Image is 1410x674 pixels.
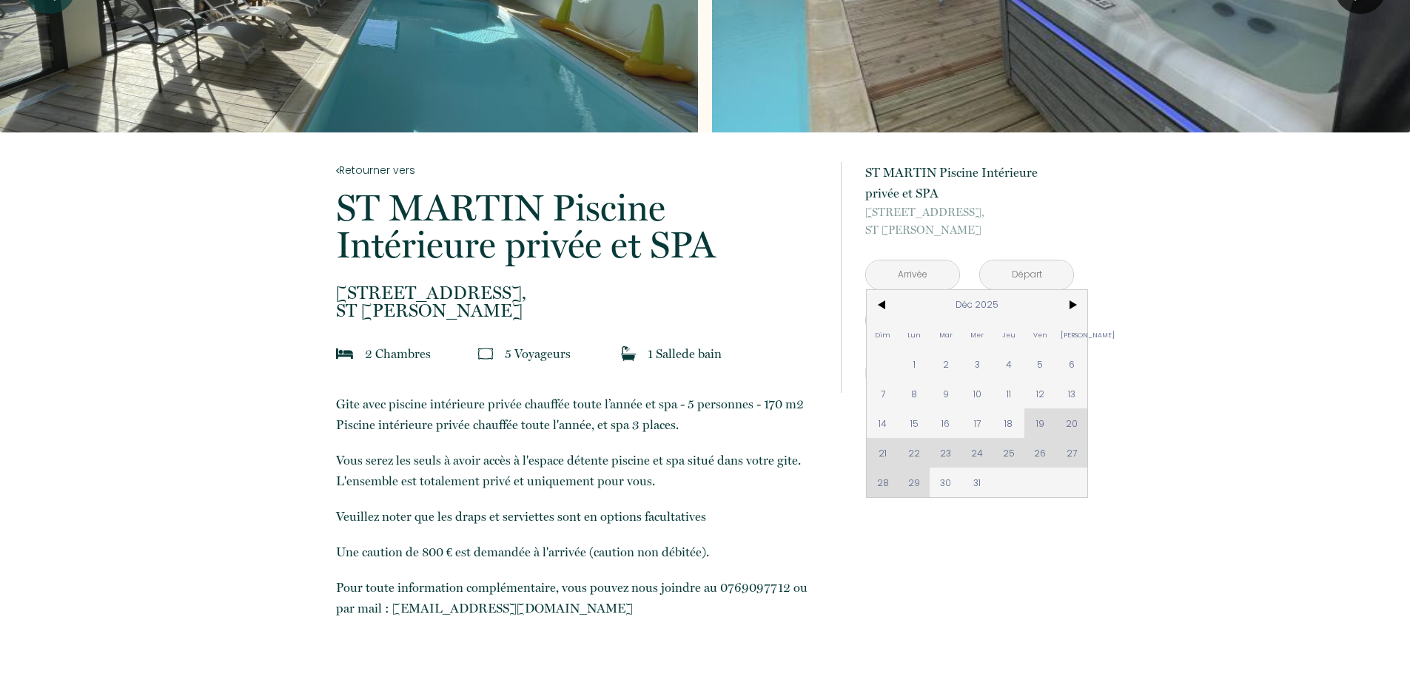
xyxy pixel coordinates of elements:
p: 1 Salle de bain [648,343,722,364]
p: 2 Chambre [365,343,431,364]
input: Départ [980,260,1073,289]
span: 1 [899,349,930,379]
p: 5 Voyageur [505,343,571,364]
span: Déc 2025 [899,290,1056,320]
span: Lun [899,320,930,349]
span: 12 [1024,379,1056,408]
span: 3 [961,349,993,379]
p: ST MARTIN Piscine Intérieure privée et SPA [336,189,822,263]
span: Ven [1024,320,1056,349]
p: Vous serez les seuls à avoir accès à l'espace détente piscine et spa situé dans votre gite. L'ens... [336,450,822,491]
span: s [565,346,571,361]
p: Veuillez noter que les draps et serviettes sont en options facultatives [336,506,822,527]
span: 30 [930,468,961,497]
span: s [426,346,431,361]
span: 11 [993,379,1025,408]
span: 14 [867,408,899,438]
p: ST [PERSON_NAME] [865,203,1074,239]
span: [PERSON_NAME] [1056,320,1088,349]
p: ST MARTIN Piscine Intérieure privée et SPA [865,162,1074,203]
span: 15 [899,408,930,438]
input: Arrivée [866,260,959,289]
span: 9 [930,379,961,408]
span: Mar [930,320,961,349]
p: Pour toute information complémentaire, vous pouvez nous joindre au 0769097712 ou par mail : [EMAI... [336,577,822,619]
span: 4 [993,349,1025,379]
span: > [1056,290,1088,320]
span: < [867,290,899,320]
span: 7 [867,379,899,408]
span: [STREET_ADDRESS], [865,203,1074,221]
span: [STREET_ADDRESS], [336,284,822,302]
span: 17 [961,408,993,438]
span: 2 [930,349,961,379]
span: 5 [1024,349,1056,379]
span: 18 [993,408,1025,438]
p: Gite avec piscine intérieure privée chauffée toute l’année et spa - 5 personnes - 170 m2 Piscine ... [336,394,822,435]
span: 31 [961,468,993,497]
span: Jeu [993,320,1025,349]
p: Une caution de 800 € est demandée à l'arrivée (caution non débitée). [336,542,822,562]
span: 13 [1056,379,1088,408]
span: Mer [961,320,993,349]
button: Réserver [865,353,1074,393]
span: 8 [899,379,930,408]
p: ST [PERSON_NAME] [336,284,822,320]
span: 10 [961,379,993,408]
img: guests [478,346,493,361]
span: Dim [867,320,899,349]
a: Retourner vers [336,162,822,178]
span: 16 [930,408,961,438]
span: 6 [1056,349,1088,379]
